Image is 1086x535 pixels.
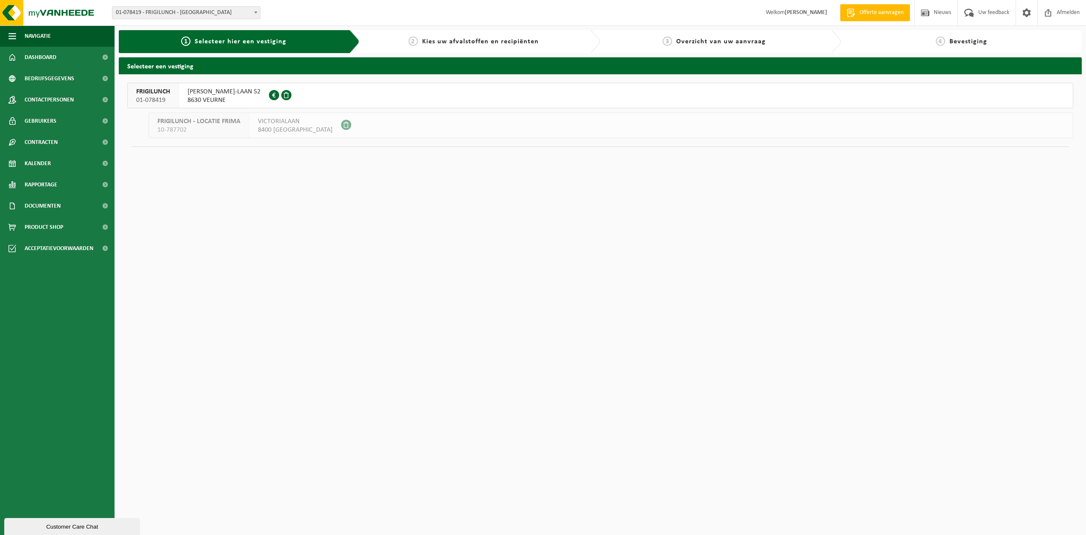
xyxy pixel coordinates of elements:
[25,110,56,132] span: Gebruikers
[25,47,56,68] span: Dashboard
[112,7,260,19] span: 01-078419 - FRIGILUNCH - VEURNE
[936,37,945,46] span: 4
[676,38,766,45] span: Overzicht van uw aanvraag
[785,9,827,16] strong: [PERSON_NAME]
[857,8,906,17] span: Offerte aanvragen
[136,96,170,104] span: 01-078419
[4,516,142,535] iframe: chat widget
[258,126,333,134] span: 8400 [GEOGRAPHIC_DATA]
[157,117,241,126] span: FRIGILUNCH - LOCATIE FRIMA
[949,38,987,45] span: Bevestiging
[422,38,539,45] span: Kies uw afvalstoffen en recipiënten
[25,68,74,89] span: Bedrijfsgegevens
[112,6,260,19] span: 01-078419 - FRIGILUNCH - VEURNE
[181,37,190,46] span: 1
[127,83,1073,108] button: FRIGILUNCH 01-078419 [PERSON_NAME]-LAAN 528630 VEURNE
[663,37,672,46] span: 3
[840,4,910,21] a: Offerte aanvragen
[258,117,333,126] span: VICTORIALAAN
[188,96,260,104] span: 8630 VEURNE
[25,89,74,110] span: Contactpersonen
[409,37,418,46] span: 2
[195,38,286,45] span: Selecteer hier een vestiging
[188,87,260,96] span: [PERSON_NAME]-LAAN 52
[25,132,58,153] span: Contracten
[119,57,1082,74] h2: Selecteer een vestiging
[25,25,51,47] span: Navigatie
[157,126,241,134] span: 10-787702
[25,238,93,259] span: Acceptatievoorwaarden
[25,153,51,174] span: Kalender
[25,174,57,195] span: Rapportage
[25,217,63,238] span: Product Shop
[25,195,61,217] span: Documenten
[136,87,170,96] span: FRIGILUNCH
